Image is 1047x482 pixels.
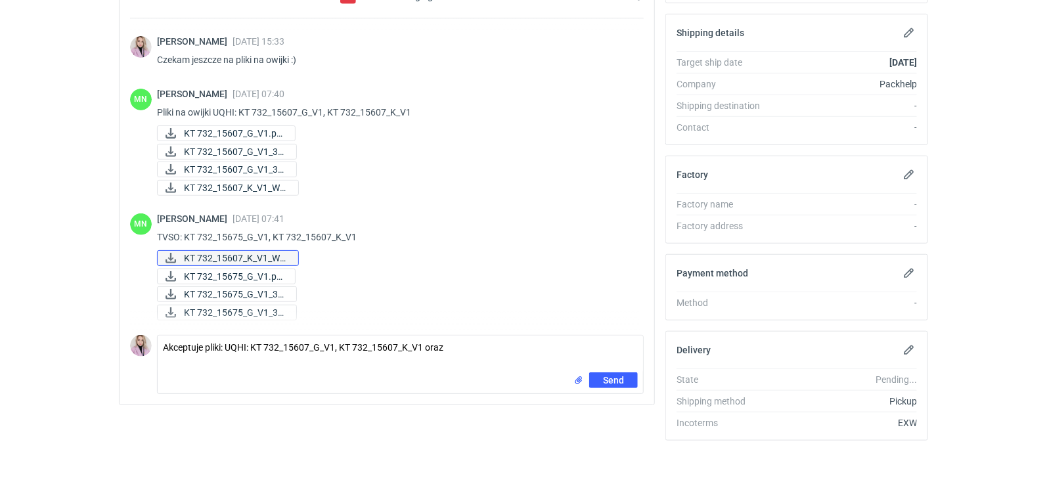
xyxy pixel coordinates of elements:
div: KT 732_15675_G_V1_3D.JPG [157,305,288,320]
span: KT 732_15675_G_V1.pd... [184,269,284,284]
div: Factory name [677,198,772,211]
a: KT 732_15607_K_V1_W1... [157,250,299,266]
span: [PERSON_NAME] [157,36,233,47]
figcaption: MN [130,213,152,235]
strong: [DATE] [889,57,917,68]
a: KT 732_15607_K_V1_W1... [157,180,299,196]
div: Małgorzata Nowotna [130,213,152,235]
a: KT 732_15607_G_V1_3D... [157,144,297,160]
h2: Factory [677,169,708,180]
button: Edit factory details [901,167,917,183]
div: - [772,198,917,211]
textarea: Akceptuje pliki: UQHI: KT 732_15607_G_V1, KT 732_15607_K_V1 oraz [158,336,643,372]
div: Shipping destination [677,99,772,112]
div: Contact [677,121,772,134]
span: KT 732_15607_G_V1_3D... [184,144,286,159]
p: Pliki na owijki UQHI: KT 732_15607_G_V1, KT 732_15607_K_V1 [157,104,633,120]
div: KT 732_15675_G_V1_3D ruch.pdf [157,286,288,302]
span: [DATE] 15:33 [233,36,284,47]
span: [PERSON_NAME] [157,213,233,224]
a: KT 732_15675_G_V1_3D... [157,286,297,302]
div: Target ship date [677,56,772,69]
div: Incoterms [677,416,772,429]
button: Edit payment method [901,265,917,281]
span: KT 732_15607_K_V1_W1... [184,251,288,265]
div: EXW [772,416,917,429]
span: KT 732_15607_G_V1.pd... [184,126,284,141]
div: KT 732_15607_K_V1_W1.pdf [157,250,288,266]
a: KT 732_15607_G_V1_3D... [157,162,297,177]
div: Packhelp [772,77,917,91]
div: KT 732_15607_G_V1_3D ruch.pdf [157,144,288,160]
div: Małgorzata Nowotna [130,89,152,110]
div: Factory address [677,219,772,232]
h2: Payment method [677,268,748,278]
span: [DATE] 07:41 [233,213,284,224]
figcaption: MN [130,89,152,110]
div: - [772,296,917,309]
button: Edit shipping details [901,25,917,41]
div: State [677,373,772,386]
div: Shipping method [677,395,772,408]
a: KT 732_15675_G_V1_3D... [157,305,297,320]
a: KT 732_15675_G_V1.pd... [157,269,296,284]
span: KT 732_15675_G_V1_3D... [184,305,286,320]
img: Klaudia Wiśniewska [130,335,152,357]
p: Czekam jeszcze na pliki na owijki :) [157,52,633,68]
div: KT 732_15675_G_V1.pdf [157,269,288,284]
div: KT 732_15607_K_V1_W1.pdf [157,180,288,196]
img: Klaudia Wiśniewska [130,36,152,58]
h2: Delivery [677,345,711,355]
div: KT 732_15607_G_V1.pdf [157,125,288,141]
div: KT 732_15607_G_V1_3D.JPG [157,162,288,177]
div: - [772,121,917,134]
a: KT 732_15607_G_V1.pd... [157,125,296,141]
em: Pending... [876,374,917,385]
span: Send [603,376,624,385]
div: - [772,99,917,112]
div: - [772,219,917,232]
h2: Shipping details [677,28,744,38]
span: KT 732_15675_G_V1_3D... [184,287,286,301]
span: KT 732_15607_G_V1_3D... [184,162,286,177]
span: [PERSON_NAME] [157,89,233,99]
div: Method [677,296,772,309]
span: KT 732_15607_K_V1_W1... [184,181,288,195]
p: TVSO: KT 732_15675_G_V1, KT 732_15607_K_V1 [157,229,633,245]
button: Edit delivery details [901,342,917,358]
button: Send [589,372,638,388]
div: Pickup [772,395,917,408]
div: Company [677,77,772,91]
span: [DATE] 07:40 [233,89,284,99]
